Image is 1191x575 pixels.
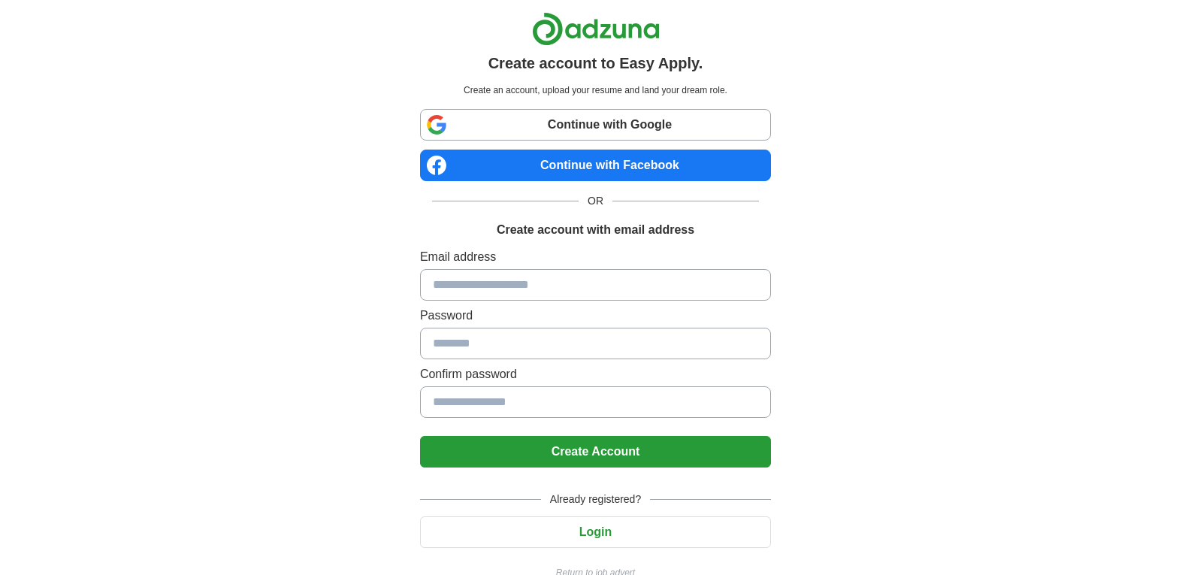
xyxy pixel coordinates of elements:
[532,12,660,46] img: Adzuna logo
[497,221,694,239] h1: Create account with email address
[423,83,768,97] p: Create an account, upload your resume and land your dream role.
[420,365,771,383] label: Confirm password
[579,193,612,209] span: OR
[541,492,650,507] span: Already registered?
[420,109,771,141] a: Continue with Google
[420,436,771,468] button: Create Account
[420,248,771,266] label: Email address
[488,52,703,74] h1: Create account to Easy Apply.
[420,150,771,181] a: Continue with Facebook
[420,307,771,325] label: Password
[420,525,771,538] a: Login
[420,516,771,548] button: Login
